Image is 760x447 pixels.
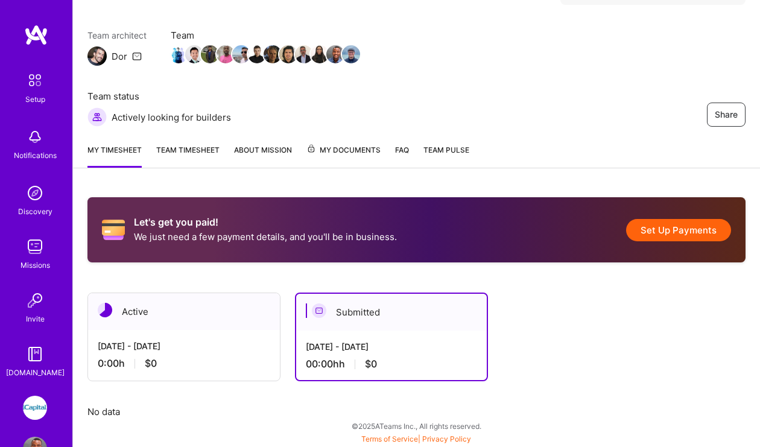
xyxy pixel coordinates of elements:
[87,144,142,168] a: My timesheet
[23,125,47,149] img: bell
[306,144,381,157] span: My Documents
[23,396,47,420] img: iCapital: Building an Alternative Investment Marketplace
[20,396,50,420] a: iCapital: Building an Alternative Investment Marketplace
[423,144,469,168] a: Team Pulse
[626,219,731,241] button: Set Up Payments
[14,149,57,162] div: Notifications
[18,205,52,218] div: Discovery
[21,259,50,271] div: Missions
[296,44,312,65] a: Team Member Avatar
[365,358,377,370] span: $0
[87,29,147,42] span: Team architect
[306,358,477,370] div: 00:00h h
[395,144,409,168] a: FAQ
[6,366,65,379] div: [DOMAIN_NAME]
[156,144,220,168] a: Team timesheet
[23,288,47,312] img: Invite
[312,44,328,65] a: Team Member Avatar
[98,303,112,317] img: Active
[25,93,45,106] div: Setup
[22,68,48,93] img: setup
[87,90,231,103] span: Team status
[87,405,746,418] div: No data
[306,340,477,353] div: [DATE] - [DATE]
[132,51,142,61] i: icon Mail
[26,312,45,325] div: Invite
[145,357,157,370] span: $0
[112,50,127,63] div: Dor
[264,45,282,63] img: Team Member Avatar
[186,44,202,65] a: Team Member Avatar
[280,44,296,65] a: Team Member Avatar
[98,357,270,370] div: 0:00 h
[23,342,47,366] img: guide book
[707,103,746,127] button: Share
[326,45,344,63] img: Team Member Avatar
[134,230,397,243] p: We just need a few payment details, and you'll be in business.
[24,24,48,46] img: logo
[23,235,47,259] img: teamwork
[185,45,203,63] img: Team Member Avatar
[233,44,249,65] a: Team Member Avatar
[134,217,397,228] h2: Let's get you paid!
[306,144,381,168] a: My Documents
[87,107,107,127] img: Actively looking for builders
[23,181,47,205] img: discovery
[171,29,359,42] span: Team
[328,44,343,65] a: Team Member Avatar
[265,44,280,65] a: Team Member Avatar
[279,45,297,63] img: Team Member Avatar
[312,303,326,318] img: Submitted
[169,45,188,63] img: Team Member Avatar
[218,44,233,65] a: Team Member Avatar
[715,109,738,121] span: Share
[217,45,235,63] img: Team Member Avatar
[234,144,292,168] a: About Mission
[422,434,471,443] a: Privacy Policy
[72,411,760,441] div: © 2025 ATeams Inc., All rights reserved.
[249,44,265,65] a: Team Member Avatar
[311,45,329,63] img: Team Member Avatar
[171,44,186,65] a: Team Member Avatar
[112,111,231,124] span: Actively looking for builders
[342,45,360,63] img: Team Member Avatar
[248,45,266,63] img: Team Member Avatar
[343,44,359,65] a: Team Member Avatar
[87,46,107,66] img: Team Architect
[296,294,487,331] div: Submitted
[88,293,280,330] div: Active
[423,145,469,154] span: Team Pulse
[102,218,125,241] i: icon CreditCard
[232,45,250,63] img: Team Member Avatar
[361,434,471,443] span: |
[201,45,219,63] img: Team Member Avatar
[98,340,270,352] div: [DATE] - [DATE]
[295,45,313,63] img: Team Member Avatar
[202,44,218,65] a: Team Member Avatar
[361,434,418,443] a: Terms of Service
